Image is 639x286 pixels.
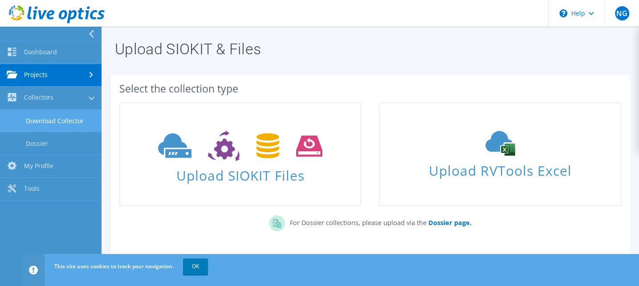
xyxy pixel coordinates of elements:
a: Upload SIOKIT Files [119,102,361,206]
h1: Upload SIOKIT & Files [115,41,621,56]
a: Dossier page. [426,218,471,227]
span: This site uses cookies to track your navigation. [54,262,174,270]
div: Select the collection type [119,84,621,93]
span: NG [615,6,629,20]
p: For Dossier collections, please upload via the [285,215,471,228]
span: Upload RVTools Excel [380,159,620,178]
svg: \n [559,9,567,17]
b: Dossier page. [428,218,471,227]
span: Upload SIOKIT Files [120,163,360,182]
a: OK [183,258,208,274]
a: Upload RVTools Excel [379,102,621,206]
